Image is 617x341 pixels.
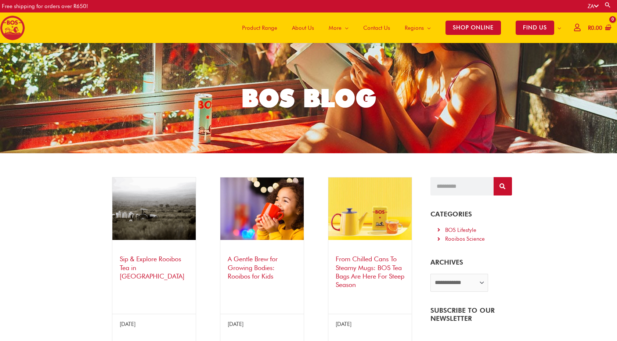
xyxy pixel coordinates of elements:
span: [DATE] [228,321,243,327]
span: FIND US [516,21,554,35]
a: About Us [285,12,321,43]
a: ZA [588,3,599,10]
h5: ARCHIVES [430,258,512,266]
a: Product Range [235,12,285,43]
a: Regions [397,12,438,43]
h4: SUBSCRIBE TO OUR NEWSLETTER [430,306,512,322]
button: Search [494,177,512,195]
a: From Chilled Cans To Steamy Mugs: BOS Tea Bags Are Here For Steep Season [336,255,404,288]
h1: BOS BLOG [107,81,510,115]
nav: Site Navigation [229,12,569,43]
span: SHOP ONLINE [445,21,501,35]
span: Product Range [242,17,277,39]
a: View Shopping Cart, empty [587,20,611,36]
img: bos tea variety pack – the perfect rooibos gift [328,177,412,240]
a: SHOP ONLINE [438,12,508,43]
a: Sip & Explore Rooibos Tea in [GEOGRAPHIC_DATA] [120,255,184,280]
a: Contact Us [356,12,397,43]
span: Regions [405,17,424,39]
span: [DATE] [120,321,136,327]
a: Rooibos Science [436,234,506,244]
div: BOS Lifestyle [445,226,476,235]
div: Rooibos Science [445,234,485,244]
a: More [321,12,356,43]
span: R [588,25,591,31]
a: BOS Lifestyle [436,226,506,235]
span: Contact Us [363,17,390,39]
a: Search button [604,1,611,8]
a: A Gentle Brew for Growing Bodies: Rooibos for Kids [228,255,278,280]
bdi: 0.00 [588,25,602,31]
img: cute little girl with cup of rooibos [220,177,304,240]
h4: CATEGORIES [430,210,512,218]
span: [DATE] [336,321,351,327]
img: rooibos tea [112,177,196,240]
span: More [329,17,342,39]
span: About Us [292,17,314,39]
